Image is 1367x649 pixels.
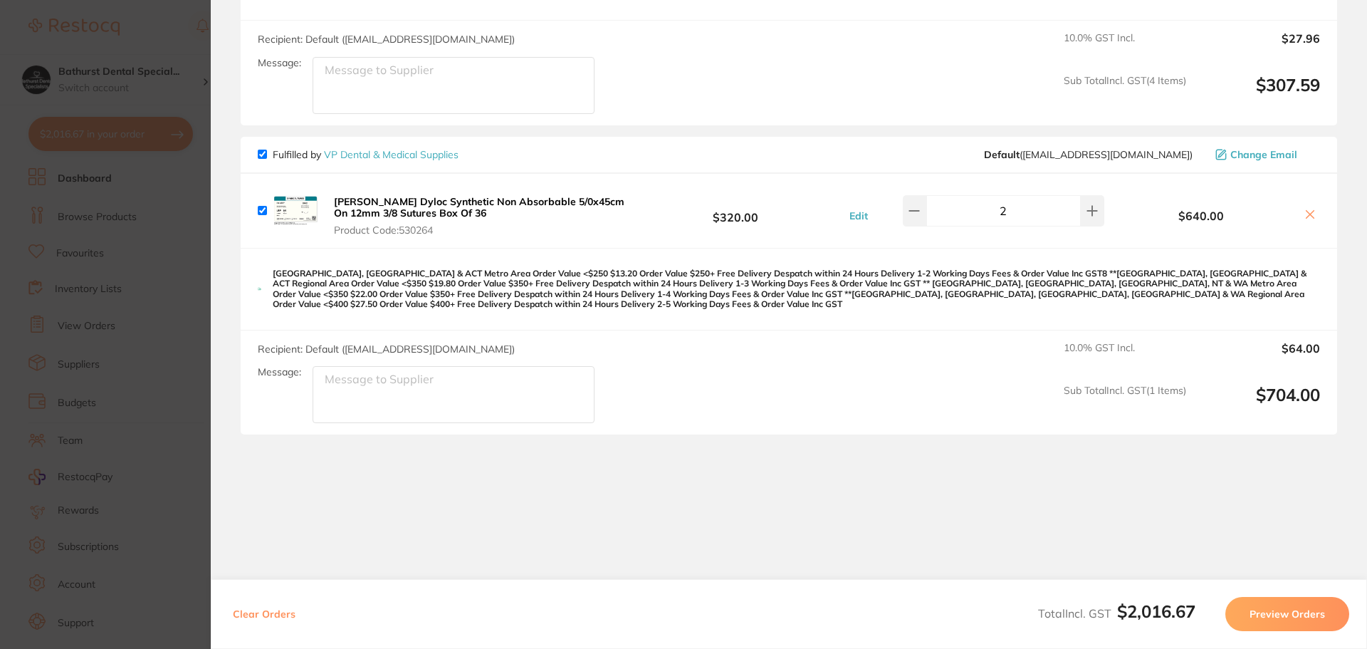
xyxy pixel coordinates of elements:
[1211,148,1320,161] button: Change Email
[1198,385,1320,424] output: $704.00
[984,149,1193,160] span: sales@vpdentalandmedical.com.au
[1108,209,1294,222] b: $640.00
[258,33,515,46] span: Recipient: Default ( [EMAIL_ADDRESS][DOMAIN_NAME] )
[324,148,459,161] a: VP Dental & Medical Supplies
[1038,606,1195,621] span: Total Incl. GST
[258,343,515,355] span: Recipient: Default ( [EMAIL_ADDRESS][DOMAIN_NAME] )
[1198,342,1320,373] output: $64.00
[1198,32,1320,63] output: $27.96
[334,224,625,236] span: Product Code: 530264
[334,195,624,219] b: [PERSON_NAME] Dyloc Synthetic Non Absorbable 5/0x45cm On 12mm 3/8 Sutures Box Of 36
[1230,149,1297,160] span: Change Email
[1225,597,1349,631] button: Preview Orders
[629,197,842,224] b: $320.00
[984,148,1020,161] b: Default
[1064,342,1186,373] span: 10.0 % GST Incl.
[273,149,459,160] p: Fulfilled by
[258,57,301,69] label: Message:
[330,195,629,237] button: [PERSON_NAME] Dyloc Synthetic Non Absorbable 5/0x45cm On 12mm 3/8 Sutures Box Of 36 Product Code:...
[845,209,872,222] button: Edit
[229,597,300,631] button: Clear Orders
[258,366,301,378] label: Message:
[1064,385,1186,424] span: Sub Total Incl. GST ( 1 Items)
[273,269,1320,310] p: [GEOGRAPHIC_DATA], [GEOGRAPHIC_DATA] & ACT Metro Area Order Value <$250 ​$13.20 Order Value $250+...
[1198,75,1320,114] output: $307.59
[273,188,318,234] img: aGI0cTdmZA
[1064,75,1186,114] span: Sub Total Incl. GST ( 4 Items)
[1064,32,1186,63] span: 10.0 % GST Incl.
[1117,601,1195,622] b: $2,016.67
